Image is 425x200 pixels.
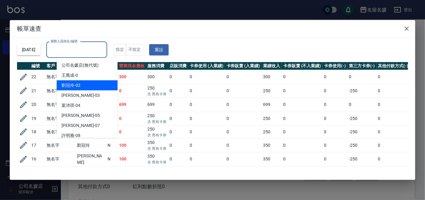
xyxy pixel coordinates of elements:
[377,152,410,166] td: 0
[146,70,168,84] td: 300
[148,160,167,165] p: 含 舊有卡券
[188,112,225,125] td: 0
[262,139,282,152] td: 350
[225,97,262,112] td: 0
[61,72,78,79] span: 王萬成 -0
[225,139,262,152] td: 0
[146,97,168,112] td: 699
[146,62,168,70] th: 服務消費
[282,62,322,70] th: 卡券販賣 (不入業績)
[188,97,225,112] td: 0
[30,125,45,139] td: 18
[282,112,322,125] td: 0
[188,166,225,181] td: 0
[168,139,188,152] td: 0
[51,39,77,44] label: 服務人員姓名/編號
[322,125,347,139] td: 0
[30,112,45,125] td: 19
[168,62,188,70] th: 店販消費
[45,152,76,166] td: 無名字
[148,132,167,138] p: 含 舊有卡券
[377,84,410,97] td: 0
[347,152,377,166] td: -250
[61,132,80,139] span: 許明雅 -08
[113,44,126,56] button: 指定
[322,84,347,97] td: 0
[262,62,282,70] th: 業績收入
[30,152,45,166] td: 16
[118,166,146,181] td: 100
[45,139,76,152] td: 無名字
[377,139,410,152] td: 0
[188,62,225,70] th: 卡券使用 (入業績)
[149,44,169,55] button: 重設
[45,70,76,84] td: 無名字
[30,84,45,97] td: 21
[45,62,76,70] th: 客戶
[45,84,76,97] td: 無名字
[225,62,262,70] th: 卡券販賣 (入業績)
[118,139,146,152] td: 100
[118,62,146,70] th: 營業現金應收
[168,152,188,166] td: 0
[17,44,40,55] button: [DATE]
[61,82,80,89] span: 劉冠伶 -02
[30,70,45,84] td: 22
[322,112,347,125] td: 0
[188,152,225,166] td: 0
[146,139,168,152] td: 350
[148,146,167,151] p: 含 舊有卡券
[168,84,188,97] td: 0
[30,97,45,112] td: 20
[347,125,377,139] td: -250
[148,91,167,97] p: 含 舊有卡券
[168,97,188,112] td: 0
[61,92,100,99] span: [PERSON_NAME] -03
[322,152,347,166] td: 0
[61,112,100,119] span: [PERSON_NAME] -05
[347,97,377,112] td: 0
[188,70,225,84] td: 0
[61,122,100,129] span: [PERSON_NAME] -07
[76,166,106,181] td: 支援
[377,97,410,112] td: 0
[225,152,262,166] td: 0
[188,84,225,97] td: 0
[322,62,347,70] th: 卡券使用(-)
[106,152,118,166] td: N
[118,112,146,125] td: 0
[118,84,146,97] td: 0
[262,166,282,181] td: 330
[282,152,322,166] td: 0
[168,70,188,84] td: 0
[168,166,188,181] td: 0
[225,70,262,84] td: 0
[76,139,106,152] td: 劉冠伶
[146,125,168,139] td: 250
[262,152,282,166] td: 350
[282,139,322,152] td: 0
[146,112,168,125] td: 250
[118,97,146,112] td: 699
[262,112,282,125] td: 250
[347,112,377,125] td: -250
[10,20,415,37] h2: 帳單速查
[45,112,76,125] td: 無名字
[168,125,188,139] td: 0
[118,125,146,139] td: 0
[45,97,76,112] td: 無名字
[118,152,146,166] td: 100
[168,112,188,125] td: 0
[106,166,118,181] td: N
[146,166,168,181] td: 330
[148,119,167,125] p: 含 舊有卡券
[30,166,45,181] td: 15
[118,70,146,84] td: 300
[262,84,282,97] td: 250
[61,62,99,68] span: 公司名媛店 (無代號)
[188,125,225,139] td: 0
[45,125,76,139] td: 無名字
[262,125,282,139] td: 250
[347,166,377,181] td: -230
[282,70,322,84] td: 0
